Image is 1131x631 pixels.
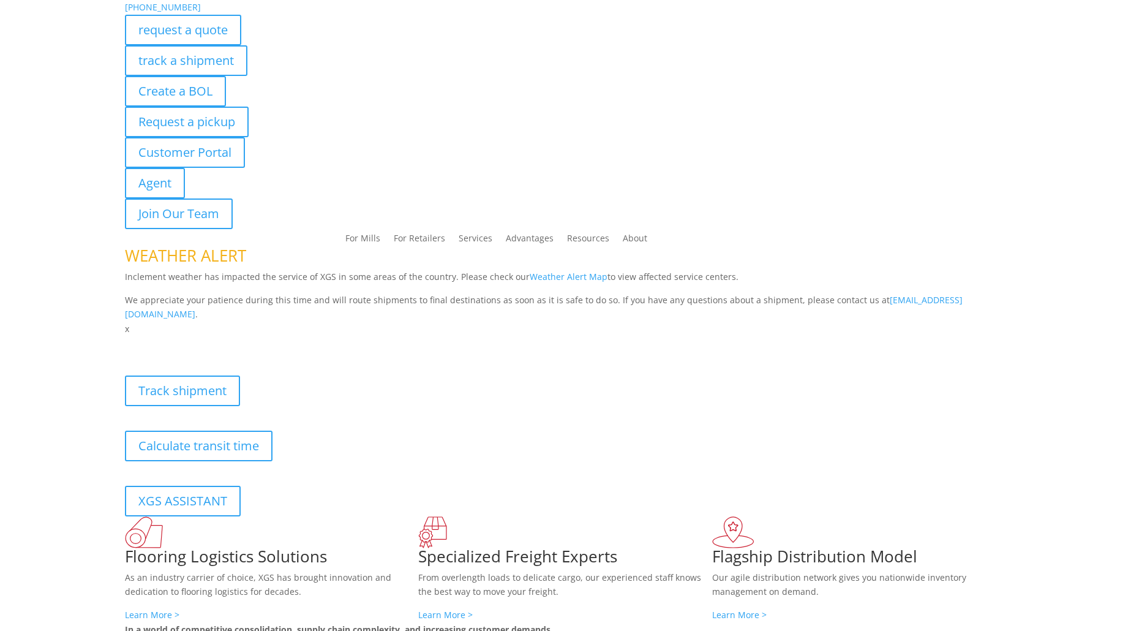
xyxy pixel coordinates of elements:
[125,376,240,406] a: Track shipment
[125,198,233,229] a: Join Our Team
[125,107,249,137] a: Request a pickup
[125,168,185,198] a: Agent
[394,234,445,247] a: For Retailers
[567,234,609,247] a: Resources
[418,548,712,570] h1: Specialized Freight Experts
[712,548,1006,570] h1: Flagship Distribution Model
[125,1,201,13] a: [PHONE_NUMBER]
[459,234,492,247] a: Services
[125,15,241,45] a: request a quote
[530,271,607,282] a: Weather Alert Map
[506,234,554,247] a: Advantages
[125,338,398,350] b: Visibility, transparency, and control for your entire supply chain.
[125,137,245,168] a: Customer Portal
[125,431,272,461] a: Calculate transit time
[125,572,391,598] span: As an industry carrier of choice, XGS has brought innovation and dedication to flooring logistics...
[712,516,754,548] img: xgs-icon-flagship-distribution-model-red
[125,322,1007,336] p: x
[125,609,179,621] a: Learn More >
[125,516,163,548] img: xgs-icon-total-supply-chain-intelligence-red
[125,293,1007,322] p: We appreciate your patience during this time and will route shipments to final destinations as so...
[418,609,473,621] a: Learn More >
[418,516,447,548] img: xgs-icon-focused-on-flooring-red
[623,234,647,247] a: About
[125,486,241,516] a: XGS ASSISTANT
[125,76,226,107] a: Create a BOL
[125,548,419,570] h1: Flooring Logistics Solutions
[125,270,1007,293] p: Inclement weather has impacted the service of XGS in some areas of the country. Please check our ...
[125,244,246,266] span: WEATHER ALERT
[345,234,380,247] a: For Mills
[712,609,767,621] a: Learn More >
[418,570,712,608] p: From overlength loads to delicate cargo, our experienced staff knows the best way to move your fr...
[712,572,966,598] span: Our agile distribution network gives you nationwide inventory management on demand.
[125,45,247,76] a: track a shipment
